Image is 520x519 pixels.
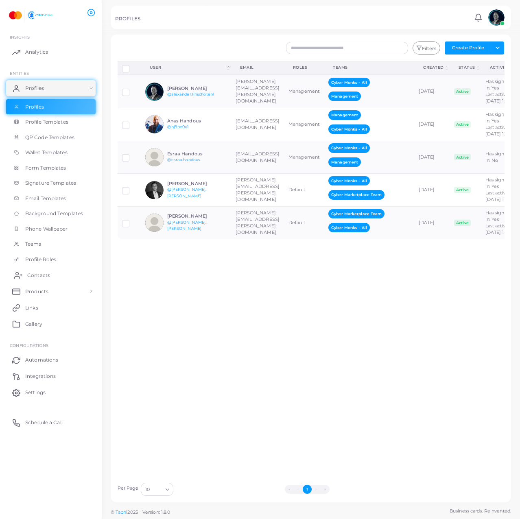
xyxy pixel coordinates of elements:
span: Active [454,187,471,193]
span: Last activity: [DATE] 11:51 [485,190,512,202]
h6: Esraa Handous [167,151,227,157]
a: Profiles [6,99,96,115]
a: @nj9pe0u1 [167,124,189,129]
span: © [111,509,170,516]
a: Profile Templates [6,114,96,130]
span: Form Templates [25,164,66,172]
img: avatar [145,181,164,199]
td: [PERSON_NAME][EMAIL_ADDRESS][PERSON_NAME][DOMAIN_NAME] [231,174,284,207]
a: Wallet Templates [6,145,96,160]
span: Active [454,88,471,95]
a: Profile Roles [6,252,96,267]
h5: PROFILES [115,16,140,22]
a: avatar [486,9,507,26]
span: Has signed in: No [485,151,510,163]
span: Management [328,157,361,167]
span: Version: 1.8.0 [142,509,170,515]
span: INSIGHTS [10,35,30,39]
a: Phone Wallpaper [6,221,96,237]
span: Contacts [27,272,50,279]
span: Business cards. Reinvented. [450,508,511,515]
div: Teams [333,65,405,70]
td: [DATE] [414,174,450,207]
a: Teams [6,236,96,252]
img: avatar [145,214,164,232]
td: Management [284,141,324,174]
span: Signature Templates [25,179,76,187]
a: Tapni [116,509,128,515]
a: Integrations [6,368,96,384]
span: Has signed in: Yes [485,210,510,222]
h6: Anas Handous [167,118,227,124]
a: @alexander.linschoten1 [167,92,214,96]
h6: [PERSON_NAME] [167,181,227,186]
span: Products [25,288,48,295]
td: [DATE] [414,75,450,108]
a: Background Templates [6,206,96,221]
a: Links [6,299,96,316]
img: logo [7,8,52,23]
a: @[PERSON_NAME].[PERSON_NAME] [167,187,207,198]
div: Search for option [141,483,173,496]
span: Profile Roles [25,256,56,263]
td: [DATE] [414,108,450,141]
input: Search for option [151,485,162,494]
span: Cyber Monks - All [328,78,370,87]
span: Profiles [25,85,44,92]
td: Management [284,108,324,141]
span: Management [328,92,361,101]
div: activity [490,65,510,70]
span: Management [328,110,361,120]
span: Active [454,220,471,226]
span: ENTITIES [10,71,29,76]
a: Profiles [6,80,96,96]
span: Phone Wallpaper [25,225,68,233]
span: Cyber Monks - All [328,143,370,153]
span: Cyber Marketplace Team [328,209,385,218]
span: Cyber Monks - All [328,124,370,134]
span: QR Code Templates [25,134,74,141]
span: Last activity: [DATE] 12:48 [485,124,513,137]
img: avatar [145,83,164,101]
button: Create Profile [445,41,491,55]
td: [EMAIL_ADDRESS][DOMAIN_NAME] [231,108,284,141]
span: Has signed in: Yes [485,177,510,189]
img: avatar [145,148,164,166]
div: Email [240,65,275,70]
td: Default [284,207,324,239]
span: Profile Templates [25,118,68,126]
span: Schedule a Call [25,419,63,426]
ul: Pagination [175,485,438,494]
a: @[PERSON_NAME].[PERSON_NAME] [167,220,207,231]
span: Integrations [25,373,56,380]
span: Cyber Marketplace Team [328,190,385,199]
span: Last activity: [DATE] 15:46 [485,92,513,104]
span: Cyber Monks - All [328,176,370,185]
td: [DATE] [414,207,450,239]
img: avatar [488,9,505,26]
a: Contacts [6,267,96,283]
span: Email Templates [25,195,66,202]
div: Status [459,65,475,70]
a: Email Templates [6,191,96,206]
span: Teams [25,240,42,248]
span: Automations [25,356,58,364]
span: 2025 [127,509,138,516]
span: Profiles [25,103,44,111]
img: avatar [145,115,164,133]
h6: [PERSON_NAME] [167,86,227,91]
span: Cyber Monks - All [328,223,370,232]
h6: [PERSON_NAME] [167,214,227,219]
a: @esraa.handous [167,157,201,162]
a: QR Code Templates [6,130,96,145]
a: Analytics [6,44,96,60]
td: Management [284,75,324,108]
span: Active [454,121,471,128]
td: [EMAIL_ADDRESS][DOMAIN_NAME] [231,141,284,174]
a: Signature Templates [6,175,96,191]
span: Last activity: [DATE] 14:15 [485,223,512,235]
button: Filters [413,41,440,55]
a: Products [6,283,96,299]
label: Per Page [118,485,139,492]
